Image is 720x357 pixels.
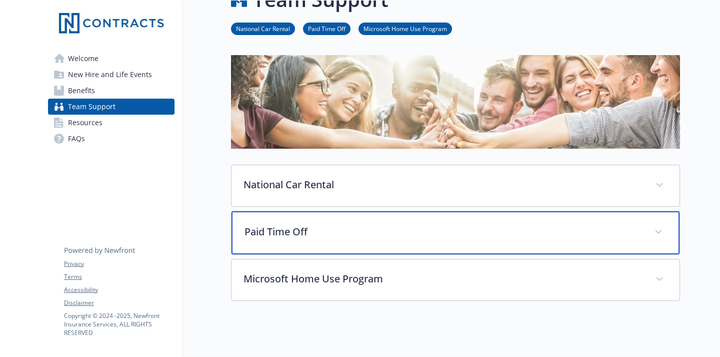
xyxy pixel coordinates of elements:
span: Team Support [68,99,115,115]
p: Paid Time Off [244,224,642,239]
a: FAQs [48,131,174,147]
a: Microsoft Home Use Program [358,24,452,33]
span: Benefits [68,83,95,99]
a: Paid Time Off [303,24,350,33]
a: New Hire and Life Events [48,67,174,83]
a: Terms [64,272,174,281]
div: National Car Rental [231,165,679,206]
a: Disclaimer [64,298,174,307]
p: National Car Rental [243,177,643,192]
img: team support page banner [231,55,680,149]
a: Welcome [48,51,174,67]
a: Privacy [64,259,174,268]
div: Microsoft Home Use Program [231,259,679,300]
span: Welcome [68,51,98,67]
a: Resources [48,115,174,131]
a: Benefits [48,83,174,99]
span: New Hire and Life Events [68,67,152,83]
a: Team Support [48,99,174,115]
a: Accessibility [64,285,174,294]
span: FAQs [68,131,85,147]
span: Resources [68,115,102,131]
div: Paid Time Off [231,211,679,254]
p: Copyright © 2024 - 2025 , Newfront Insurance Services, ALL RIGHTS RESERVED [64,311,174,337]
a: National Car Rental [231,24,295,33]
p: Microsoft Home Use Program [243,271,643,286]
